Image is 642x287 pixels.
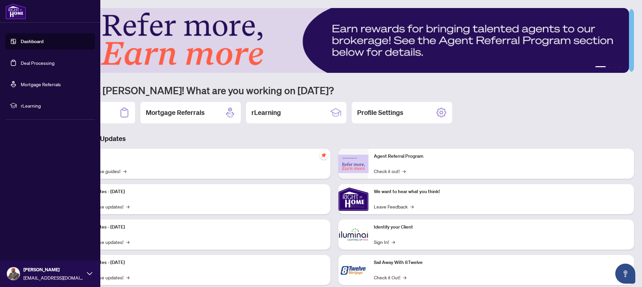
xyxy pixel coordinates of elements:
[7,267,20,280] img: Profile Icon
[35,8,629,73] img: Slide 0
[410,203,414,210] span: →
[374,188,629,195] p: We want to hear what you think!
[374,153,629,160] p: Agent Referral Program
[403,274,406,281] span: →
[338,184,368,214] img: We want to hear what you think!
[619,66,622,69] button: 4
[402,167,406,175] span: →
[70,188,325,195] p: Platform Updates - [DATE]
[374,203,414,210] a: Leave Feedback→
[21,60,55,66] a: Deal Processing
[21,81,61,87] a: Mortgage Referrals
[615,264,635,284] button: Open asap
[320,151,328,159] span: pushpin
[126,238,129,246] span: →
[374,274,406,281] a: Check it Out!→
[146,108,205,117] h2: Mortgage Referrals
[374,259,629,266] p: Sail Away With 8Twelve
[70,224,325,231] p: Platform Updates - [DATE]
[35,134,634,143] h3: Brokerage & Industry Updates
[338,255,368,285] img: Sail Away With 8Twelve
[70,259,325,266] p: Platform Updates - [DATE]
[374,224,629,231] p: Identify your Client
[614,66,617,69] button: 3
[392,238,395,246] span: →
[5,3,26,19] img: logo
[126,274,129,281] span: →
[338,155,368,173] img: Agent Referral Program
[374,167,406,175] a: Check it out!→
[338,220,368,250] img: Identify your Client
[595,66,606,69] button: 1
[251,108,281,117] h2: rLearning
[609,66,611,69] button: 2
[70,153,325,160] p: Self-Help
[23,274,84,281] span: [EMAIL_ADDRESS][DOMAIN_NAME]
[374,238,395,246] a: Sign In!→
[21,38,43,44] a: Dashboard
[357,108,403,117] h2: Profile Settings
[21,102,90,109] span: rLearning
[123,167,126,175] span: →
[126,203,129,210] span: →
[625,66,627,69] button: 5
[23,266,84,273] span: [PERSON_NAME]
[35,84,634,97] h1: Welcome back [PERSON_NAME]! What are you working on [DATE]?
